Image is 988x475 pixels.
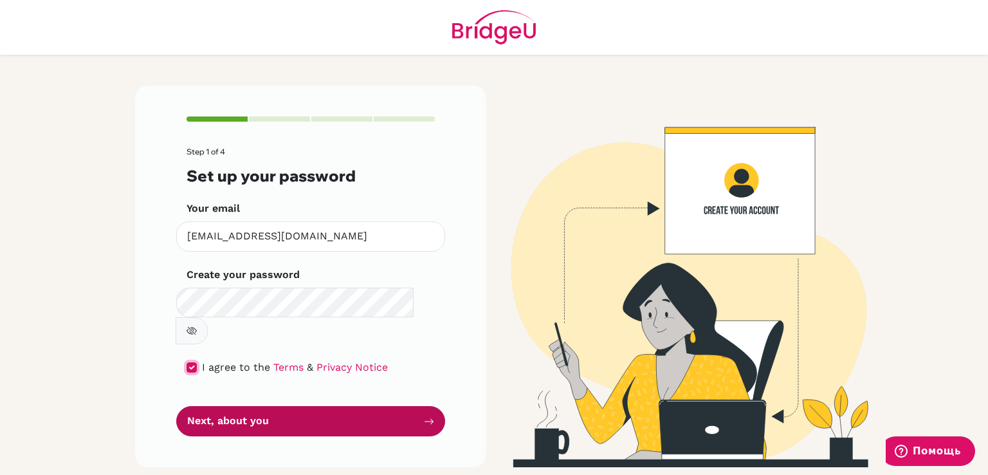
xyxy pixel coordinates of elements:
h3: Set up your password [187,167,435,185]
label: Your email [187,201,240,216]
a: Privacy Notice [316,361,388,373]
span: Step 1 of 4 [187,147,225,156]
a: Terms [273,361,304,373]
input: Insert your email* [176,221,445,252]
iframe: Открывает виджет для поиска дополнительной информации [886,436,975,469]
span: & [307,361,313,373]
button: Next, about you [176,406,445,436]
span: I agree to the [202,361,270,373]
label: Create your password [187,267,300,283]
